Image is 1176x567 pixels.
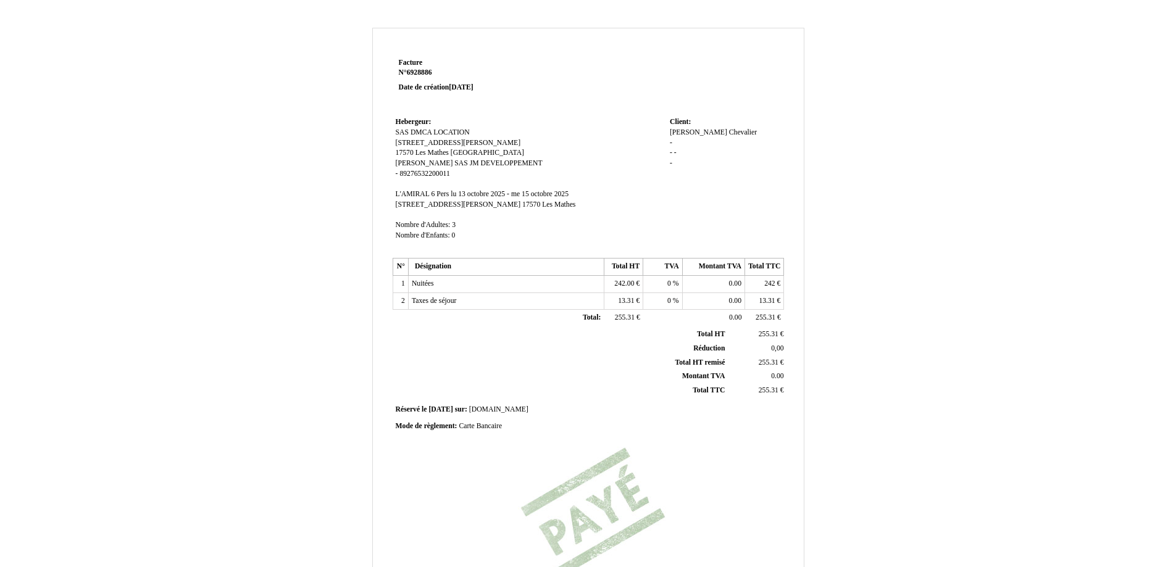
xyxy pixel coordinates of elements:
span: 255.31 [756,313,775,321]
td: % [643,292,682,310]
span: Les Mathes [415,149,449,157]
span: 0 [667,279,671,288]
span: 13.31 [759,297,775,305]
span: 13.31 [618,297,634,305]
span: 0.00 [729,297,741,305]
span: Carte Bancaire [459,422,502,430]
th: TVA [643,259,682,276]
span: 6928886 [407,68,432,77]
span: - [670,159,672,167]
span: [STREET_ADDRESS][PERSON_NAME] [396,201,521,209]
td: % [643,276,682,293]
span: [PERSON_NAME] [396,159,453,167]
span: 17570 [396,149,414,157]
span: 242.00 [614,279,634,288]
span: 255.31 [615,313,635,321]
span: Total: [583,313,601,321]
td: € [604,310,643,327]
td: € [745,276,784,293]
td: € [604,276,643,293]
th: Montant TVA [682,259,744,276]
span: Facture [399,59,423,67]
span: lu 13 octobre 2025 - me 15 octobre 2025 [451,190,569,198]
span: Taxes de séjour [412,297,457,305]
span: - [670,149,672,157]
span: [DATE] [428,405,452,413]
span: 0,00 [771,344,783,352]
span: 0.00 [771,372,783,380]
td: 1 [393,276,408,293]
span: Client: [670,118,691,126]
td: € [727,384,786,398]
td: € [745,310,784,327]
span: [DOMAIN_NAME] [469,405,528,413]
span: 0 [452,231,456,239]
span: sur: [455,405,467,413]
span: 0 [667,297,671,305]
span: 255.31 [759,386,778,394]
span: Nuitées [412,279,434,288]
span: 255.31 [759,330,778,338]
span: Total HT remisé [675,358,725,366]
span: Montant TVA [682,372,725,380]
span: 0.00 [729,313,741,321]
span: Les Mathes [542,201,575,209]
span: Chevalier [729,128,757,136]
span: - [396,170,398,178]
span: [GEOGRAPHIC_DATA] [451,149,524,157]
span: 0.00 [729,279,741,288]
th: N° [393,259,408,276]
strong: Date de création [399,83,473,91]
th: Total HT [604,259,643,276]
span: Nombre d'Adultes: [396,221,451,229]
th: Total TTC [745,259,784,276]
td: € [727,328,786,341]
span: Réservé le [396,405,427,413]
td: € [745,292,784,310]
span: Total TTC [693,386,725,394]
span: Mode de règlement: [396,422,457,430]
span: [PERSON_NAME] [670,128,727,136]
span: [DATE] [449,83,473,91]
span: 242 [764,279,775,288]
strong: N° [399,68,546,78]
span: Total HT [697,330,725,338]
span: 89276532200011 [399,170,449,178]
td: € [727,355,786,370]
span: SAS DMCA LOCATION [396,128,470,136]
span: 3 [452,221,456,229]
span: L'AMIRAL 6 Pers [396,190,449,198]
td: € [604,292,643,310]
span: 255.31 [759,358,778,366]
th: Désignation [408,259,604,276]
span: - [670,139,672,147]
span: Hebergeur: [396,118,432,126]
span: SAS JM DEVELOPPEMENT [454,159,542,167]
span: 17570 [522,201,540,209]
span: Réduction [693,344,725,352]
span: [STREET_ADDRESS][PERSON_NAME] [396,139,521,147]
td: 2 [393,292,408,310]
span: Nombre d'Enfants: [396,231,450,239]
span: - [674,149,677,157]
